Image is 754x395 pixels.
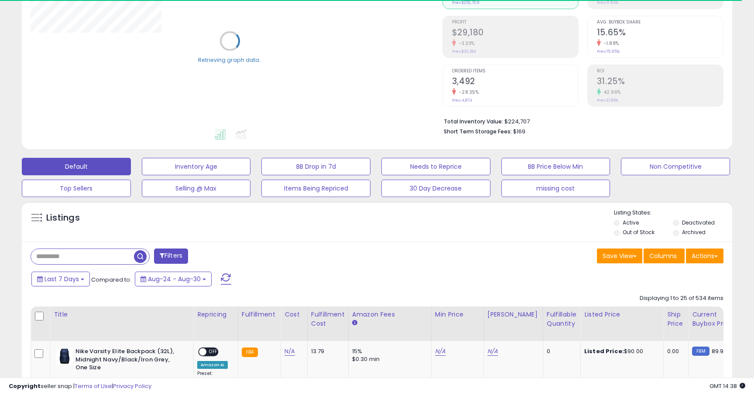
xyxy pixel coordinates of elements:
small: Amazon Fees. [352,319,357,327]
span: Avg. Buybox Share [597,20,723,25]
div: [PERSON_NAME] [487,310,539,319]
label: Active [623,219,639,226]
div: Amazon AI [197,361,228,369]
img: 51ZEIbTCEUL._SL40_.jpg [56,347,73,365]
small: FBA [242,347,258,357]
small: -28.35% [456,89,479,95]
button: Default [22,158,131,175]
li: $224,707 [444,116,717,126]
button: Save View [597,249,642,263]
div: 13.79 [311,347,342,355]
h5: Listings [46,212,80,224]
button: Aug-24 - Aug-30 [135,272,212,286]
div: Min Price [435,310,480,319]
a: Terms of Use [75,382,112,390]
div: Ship Price [667,310,685,328]
small: FBM [692,347,709,356]
small: Prev: 21.86% [597,98,618,103]
h2: 31.25% [597,76,723,88]
small: Prev: 15.95% [597,49,620,54]
small: 42.96% [601,89,621,95]
div: Cost [284,310,304,319]
b: Nike Varsity Elite Backpack (32L), Midnight Navy/Black/Iron Grey, One Size [75,347,182,374]
span: Aug-24 - Aug-30 [148,275,201,283]
div: seller snap | | [9,382,151,391]
span: Ordered Items [452,69,578,74]
div: Listed Price [584,310,660,319]
label: Deactivated [682,219,715,226]
div: 0 [547,347,574,355]
span: Compared to: [91,276,131,284]
a: Privacy Policy [113,382,151,390]
button: Columns [644,249,685,263]
span: 2025-09-7 14:38 GMT [709,382,745,390]
h2: $29,180 [452,27,578,39]
span: Last 7 Days [45,275,79,283]
div: 15% [352,347,425,355]
small: -1.88% [601,40,619,47]
div: Displaying 1 to 25 of 534 items [640,294,723,303]
div: Fulfillment [242,310,277,319]
span: Profit [452,20,578,25]
div: $0.30 min [352,355,425,363]
strong: Copyright [9,382,41,390]
b: Listed Price: [584,347,624,355]
a: N/A [284,347,295,356]
small: Prev: $30,184 [452,49,476,54]
span: Columns [649,252,677,260]
button: Needs to Reprice [381,158,490,175]
button: BB Drop in 7d [261,158,370,175]
b: Total Inventory Value: [444,118,503,125]
button: Inventory Age [142,158,251,175]
div: $90.00 [584,347,657,355]
div: Retrieving graph data.. [198,56,262,64]
button: Actions [686,249,723,263]
button: Last 7 Days [31,272,90,286]
button: 30 Day Decrease [381,180,490,197]
div: Fulfillable Quantity [547,310,577,328]
div: Repricing [197,310,234,319]
div: Amazon Fees [352,310,428,319]
button: missing cost [501,180,610,197]
div: Fulfillment Cost [311,310,345,328]
label: Archived [682,228,706,236]
button: Filters [154,249,188,264]
b: Short Term Storage Fees: [444,128,512,135]
label: Out of Stock [623,228,655,236]
span: 89.99 [712,347,727,355]
div: 0.00 [667,347,682,355]
h2: 3,492 [452,76,578,88]
div: Current Buybox Price [692,310,737,328]
small: Prev: 4,874 [452,98,472,103]
span: ROI [597,69,723,74]
button: Selling @ Max [142,180,251,197]
p: Listing States: [614,209,732,217]
span: OFF [206,348,220,356]
button: BB Price Below Min [501,158,610,175]
a: N/A [487,347,498,356]
button: Non Competitive [621,158,730,175]
span: $169 [513,127,525,136]
button: Items Being Repriced [261,180,370,197]
button: Top Sellers [22,180,131,197]
div: Title [54,310,190,319]
small: -3.33% [456,40,475,47]
h2: 15.65% [597,27,723,39]
a: N/A [435,347,446,356]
